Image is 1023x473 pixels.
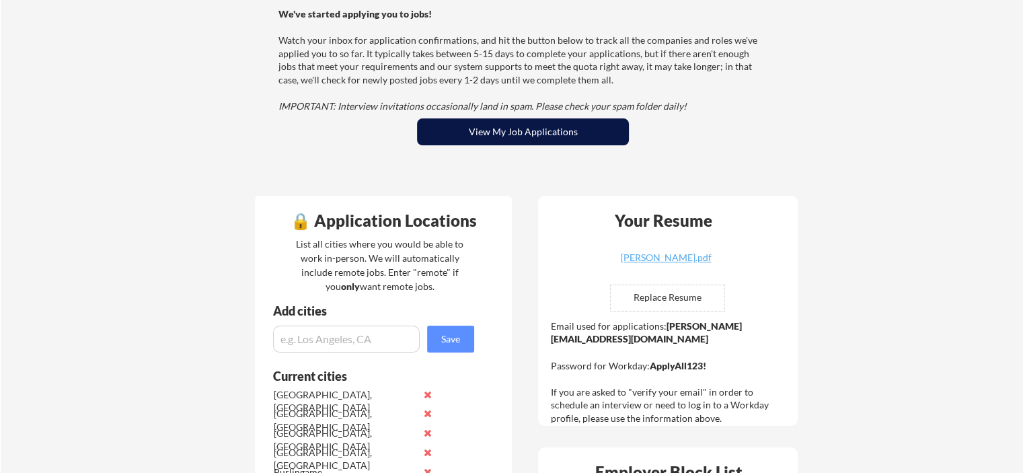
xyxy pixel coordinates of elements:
[278,8,432,20] strong: We've started applying you to jobs!
[274,407,416,433] div: [GEOGRAPHIC_DATA], [GEOGRAPHIC_DATA]
[586,253,746,274] a: [PERSON_NAME].pdf
[273,305,478,317] div: Add cities
[278,7,763,113] div: Watch your inbox for application confirmations, and hit the button below to track all the compani...
[287,237,472,293] div: List all cities where you would be able to work in-person. We will automatically include remote j...
[417,118,629,145] button: View My Job Applications
[551,320,742,345] strong: [PERSON_NAME][EMAIL_ADDRESS][DOMAIN_NAME]
[278,100,687,112] em: IMPORTANT: Interview invitations occasionally land in spam. Please check your spam folder daily!
[340,281,359,292] strong: only
[586,253,746,262] div: [PERSON_NAME].pdf
[273,326,420,353] input: e.g. Los Angeles, CA
[650,360,706,371] strong: ApplyAll123!
[274,388,416,414] div: [GEOGRAPHIC_DATA], [GEOGRAPHIC_DATA]
[551,320,788,425] div: Email used for applications: Password for Workday: If you are asked to "verify your email" in ord...
[274,427,416,453] div: [GEOGRAPHIC_DATA], [GEOGRAPHIC_DATA]
[258,213,508,229] div: 🔒 Application Locations
[273,370,459,382] div: Current cities
[427,326,474,353] button: Save
[274,446,416,472] div: [GEOGRAPHIC_DATA], [GEOGRAPHIC_DATA]
[597,213,730,229] div: Your Resume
